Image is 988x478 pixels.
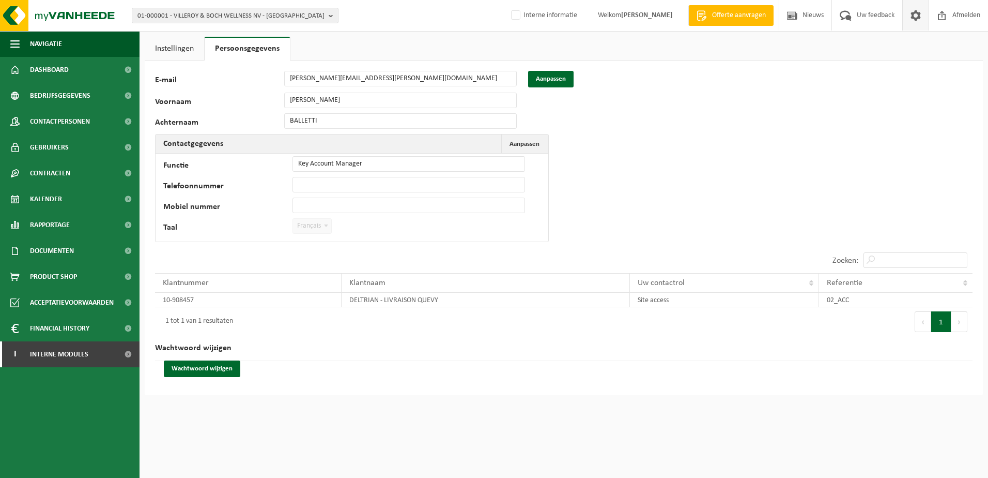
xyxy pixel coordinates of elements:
[155,98,284,108] label: Voornaam
[342,293,630,307] td: DELTRIAN - LIVRAISON QUEVY
[30,57,69,83] span: Dashboard
[30,31,62,57] span: Navigatie
[30,212,70,238] span: Rapportage
[292,218,332,234] span: Français
[638,279,685,287] span: Uw contactrol
[30,316,89,341] span: Financial History
[155,293,342,307] td: 10-908457
[163,182,292,192] label: Telefoonnummer
[163,223,292,234] label: Taal
[688,5,774,26] a: Offerte aanvragen
[163,203,292,213] label: Mobiel nummer
[827,279,862,287] span: Referentie
[30,341,88,367] span: Interne modules
[205,37,290,61] a: Persoonsgegevens
[30,83,90,109] span: Bedrijfsgegevens
[528,71,574,87] button: Aanpassen
[832,257,858,265] label: Zoeken:
[30,109,90,135] span: Contactpersonen
[30,186,62,212] span: Kalender
[30,264,77,290] span: Product Shop
[163,279,209,287] span: Klantnummer
[137,8,325,24] span: 01-000001 - VILLEROY & BOCH WELLNESS NV - [GEOGRAPHIC_DATA]
[155,336,972,361] h2: Wachtwoord wijzigen
[10,341,20,367] span: I
[915,311,931,332] button: Previous
[509,8,577,23] label: Interne informatie
[155,118,284,129] label: Achternaam
[156,135,231,153] h2: Contactgegevens
[931,311,951,332] button: 1
[132,8,338,23] button: 01-000001 - VILLEROY & BOCH WELLNESS NV - [GEOGRAPHIC_DATA]
[501,135,547,153] button: Aanpassen
[163,161,292,172] label: Functie
[284,71,517,86] input: E-mail
[160,312,233,331] div: 1 tot 1 van 1 resultaten
[293,219,331,233] span: Français
[155,76,284,87] label: E-mail
[30,238,74,264] span: Documenten
[349,279,385,287] span: Klantnaam
[145,37,204,61] a: Instellingen
[819,293,972,307] td: 02_ACC
[621,11,673,19] strong: [PERSON_NAME]
[709,10,768,21] span: Offerte aanvragen
[164,361,240,377] button: Wachtwoord wijzigen
[30,135,69,160] span: Gebruikers
[30,290,114,316] span: Acceptatievoorwaarden
[630,293,819,307] td: Site access
[951,311,967,332] button: Next
[30,160,70,186] span: Contracten
[510,141,539,147] span: Aanpassen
